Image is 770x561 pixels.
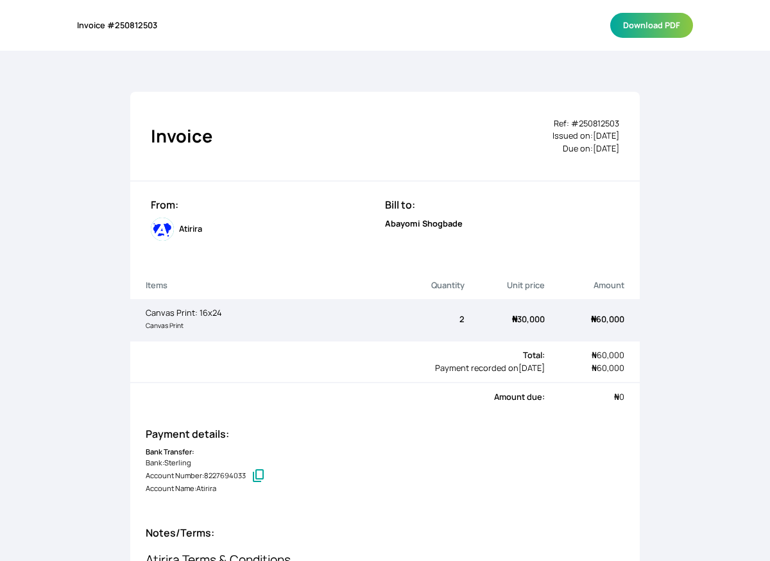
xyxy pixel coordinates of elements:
[465,279,544,291] p: Unit price
[610,13,693,38] button: Download PDF
[146,525,624,540] h3: Notes/Terms:
[146,458,624,469] div: Bank: Sterling
[512,313,545,325] span: 30,000
[552,142,619,155] div: Due on: [DATE]
[614,391,619,402] span: ₦
[592,349,624,361] span: 60,000
[614,391,624,402] span: 0
[592,362,624,374] span: 60,000
[592,349,597,361] span: ₦
[545,279,624,291] p: Amount
[146,391,545,403] div: Amount due:
[385,218,463,229] b: Abayomi Shogbade
[151,123,212,150] h2: Invoice
[552,117,619,130] div: Ref: # 250812503
[591,313,596,325] span: ₦
[385,197,619,212] h3: Bill to:
[146,279,385,291] p: Items
[179,223,202,235] span: Atirira
[592,362,597,374] span: ₦
[385,313,465,325] div: 2
[146,362,545,374] div: Payment recorded on [DATE]
[146,447,624,458] h6: Bank Transfer:
[552,130,619,142] div: Issued on: [DATE]
[146,307,385,331] div: Canvas Print: 16x24
[251,468,266,483] span: Copy to clipboard
[591,313,624,325] span: 60,000
[146,321,184,330] small: Canvas Print
[151,197,385,212] h3: From:
[146,426,624,442] h3: Payment details:
[77,19,157,31] div: Invoice # 250812503
[146,483,624,494] div: Account Name: Atirira
[146,349,545,361] div: Total:
[146,468,624,483] div: Account Number: 8227694033
[385,279,465,291] p: Quantity
[512,313,517,325] span: ₦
